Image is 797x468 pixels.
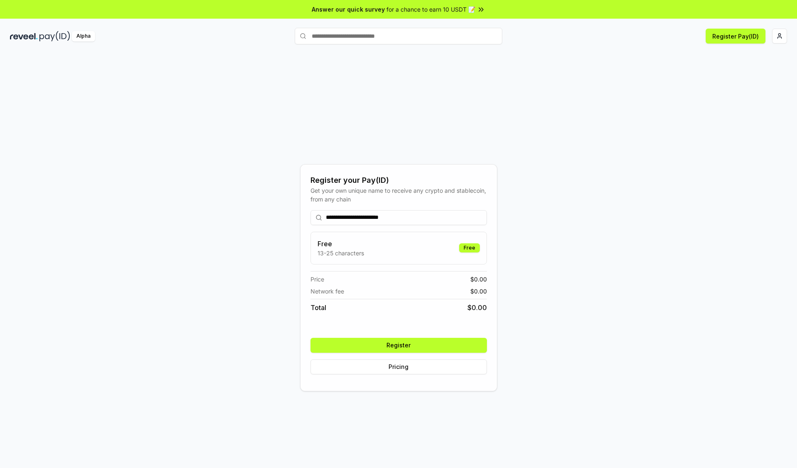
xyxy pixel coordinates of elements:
[706,29,765,44] button: Register Pay(ID)
[470,275,487,284] span: $ 0.00
[459,243,480,252] div: Free
[310,359,487,374] button: Pricing
[310,303,326,313] span: Total
[310,275,324,284] span: Price
[386,5,475,14] span: for a chance to earn 10 USDT 📝
[318,249,364,257] p: 13-25 characters
[467,303,487,313] span: $ 0.00
[10,31,38,41] img: reveel_dark
[318,239,364,249] h3: Free
[310,175,487,186] div: Register your Pay(ID)
[470,287,487,296] span: $ 0.00
[310,186,487,204] div: Get your own unique name to receive any crypto and stablecoin, from any chain
[39,31,70,41] img: pay_id
[310,338,487,353] button: Register
[312,5,385,14] span: Answer our quick survey
[72,31,95,41] div: Alpha
[310,287,344,296] span: Network fee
